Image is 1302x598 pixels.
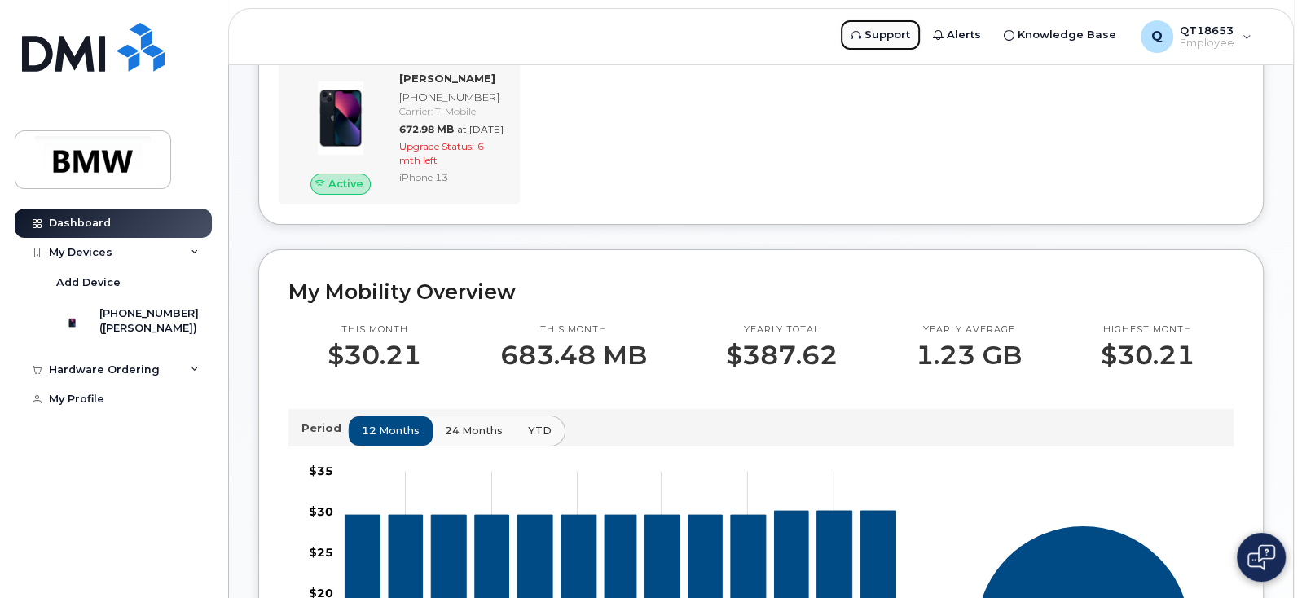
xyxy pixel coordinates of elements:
span: YTD [528,423,552,438]
tspan: $30 [309,504,333,519]
p: $30.21 [328,341,421,370]
span: 672.98 MB [399,123,454,135]
span: Support [864,27,910,43]
img: Open chat [1247,544,1275,570]
span: 24 months [445,423,503,438]
span: Employee [1180,37,1234,50]
span: at [DATE] [457,123,504,135]
span: 6 mth left [399,140,484,166]
h2: My Mobility Overview [288,279,1234,304]
span: Knowledge Base [1018,27,1116,43]
span: Active [328,176,363,191]
span: Upgrade Status: [399,140,474,152]
p: Period [301,420,348,436]
tspan: $25 [309,545,333,560]
p: This month [500,323,647,336]
a: Active[PERSON_NAME][PHONE_NUMBER]Carrier: T-Mobile672.98 MBat [DATE]Upgrade Status:6 mth leftiPho... [288,71,510,195]
p: Highest month [1101,323,1194,336]
p: $30.21 [1101,341,1194,370]
span: Q [1151,27,1163,46]
p: $387.62 [725,341,837,370]
span: Alerts [947,27,981,43]
a: Alerts [922,19,992,51]
img: image20231002-3703462-1ig824h.jpeg [301,79,380,157]
span: QT18653 [1180,24,1234,37]
a: Knowledge Base [992,19,1128,51]
strong: [PERSON_NAME] [399,72,495,85]
p: 683.48 MB [500,341,647,370]
tspan: $35 [309,464,333,478]
div: [PHONE_NUMBER] [399,90,504,105]
div: Carrier: T-Mobile [399,104,504,118]
div: QT18653 [1129,20,1263,53]
a: Support [839,19,922,51]
p: 1.23 GB [916,341,1022,370]
p: Yearly average [916,323,1022,336]
p: This month [328,323,421,336]
div: iPhone 13 [399,170,504,184]
p: Yearly total [725,323,837,336]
